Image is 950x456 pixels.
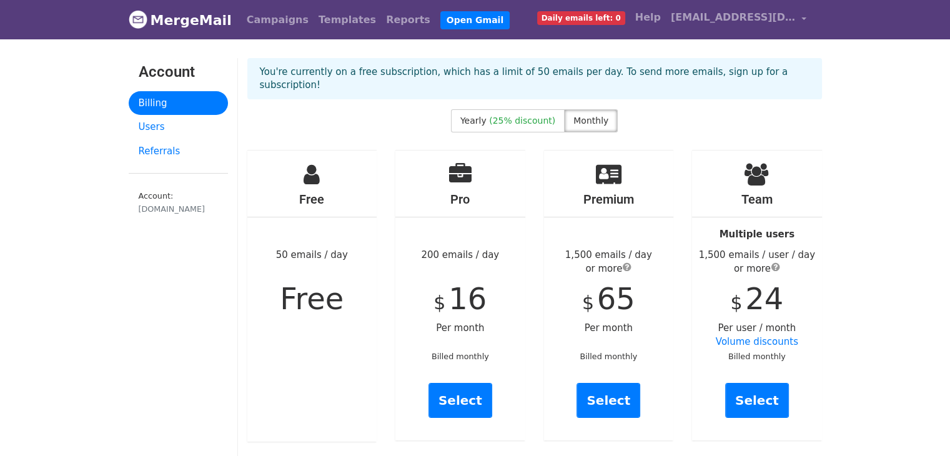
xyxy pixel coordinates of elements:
[728,352,786,361] small: Billed monthly
[489,116,555,126] span: (25% discount)
[247,192,377,207] h4: Free
[666,5,812,34] a: [EMAIL_ADDRESS][DOMAIN_NAME]
[448,281,487,316] span: 16
[544,151,674,440] div: Per month
[395,151,525,440] div: 200 emails / day Per month
[432,352,489,361] small: Billed monthly
[544,192,674,207] h4: Premium
[573,116,608,126] span: Monthly
[242,7,314,32] a: Campaigns
[720,229,794,240] strong: Multiple users
[139,191,218,215] small: Account:
[129,91,228,116] a: Billing
[630,5,666,30] a: Help
[428,383,492,418] a: Select
[544,248,674,276] div: 1,500 emails / day or more
[582,292,594,314] span: $
[725,383,789,418] a: Select
[314,7,381,32] a: Templates
[395,192,525,207] h4: Pro
[460,116,487,126] span: Yearly
[576,383,640,418] a: Select
[671,10,796,25] span: [EMAIL_ADDRESS][DOMAIN_NAME]
[381,7,435,32] a: Reports
[280,281,344,316] span: Free
[139,63,218,81] h3: Account
[247,151,377,442] div: 50 emails / day
[129,7,232,33] a: MergeMail
[440,11,510,29] a: Open Gmail
[692,248,822,276] div: 1,500 emails / user / day or more
[139,203,218,215] div: [DOMAIN_NAME]
[745,281,783,316] span: 24
[129,115,228,139] a: Users
[532,5,630,30] a: Daily emails left: 0
[129,139,228,164] a: Referrals
[716,336,798,347] a: Volume discounts
[692,151,822,440] div: Per user / month
[580,352,637,361] small: Billed monthly
[433,292,445,314] span: $
[730,292,742,314] span: $
[537,11,625,25] span: Daily emails left: 0
[888,396,950,456] iframe: Chat Widget
[597,281,635,316] span: 65
[260,66,809,92] p: You're currently on a free subscription, which has a limit of 50 emails per day. To send more ema...
[129,10,147,29] img: MergeMail logo
[692,192,822,207] h4: Team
